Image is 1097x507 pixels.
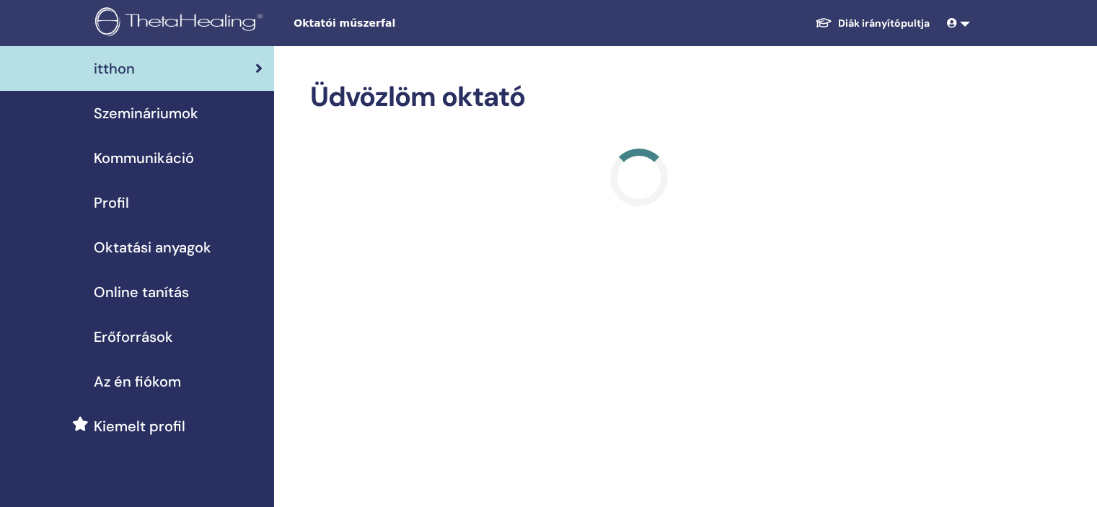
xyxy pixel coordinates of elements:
[94,326,173,348] span: Erőforrások
[94,147,194,169] span: Kommunikáció
[294,16,510,31] span: Oktatói műszerfal
[94,281,189,303] span: Online tanítás
[94,58,135,79] span: itthon
[815,17,832,29] img: graduation-cap-white.svg
[94,102,198,124] span: Szemináriumok
[803,10,941,37] a: Diák irányítópultja
[94,237,211,258] span: Oktatási anyagok
[95,7,268,40] img: logo.png
[310,81,967,114] h2: Üdvözlöm oktató
[94,371,181,392] span: Az én fiókom
[94,415,185,437] span: Kiemelt profil
[94,192,129,213] span: Profil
